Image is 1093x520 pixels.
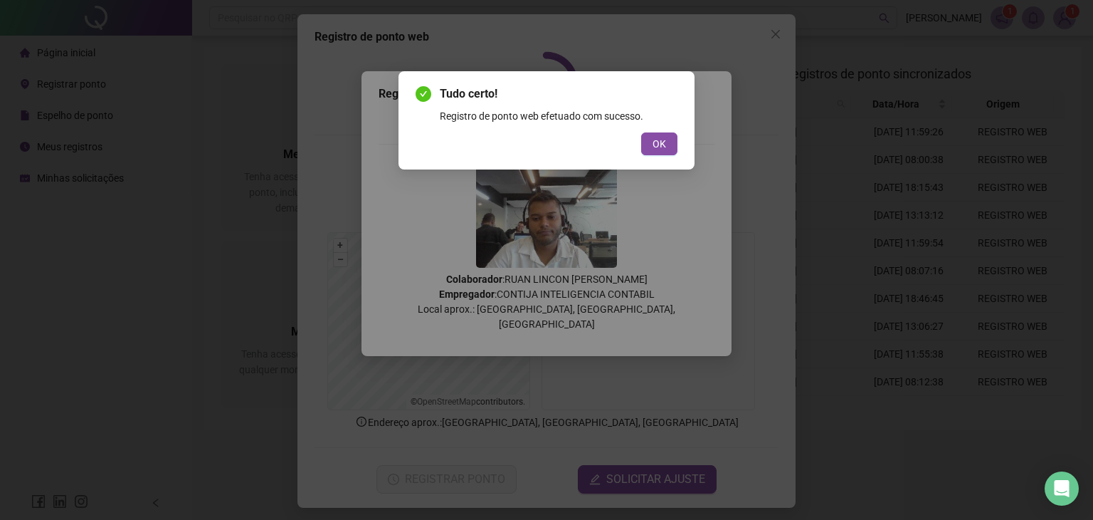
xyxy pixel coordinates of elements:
button: OK [641,132,677,155]
span: Tudo certo! [440,85,677,103]
span: check-circle [416,86,431,102]
div: Open Intercom Messenger [1045,472,1079,506]
div: Registro de ponto web efetuado com sucesso. [440,108,677,124]
span: OK [653,136,666,152]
